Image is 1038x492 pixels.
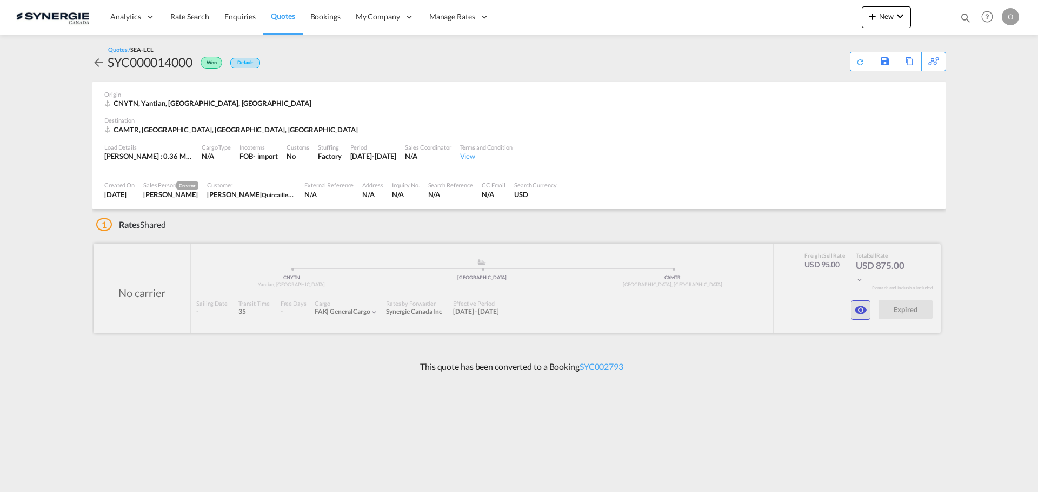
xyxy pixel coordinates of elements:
div: Customer [207,181,296,189]
md-icon: icon-chevron-down [894,10,907,23]
div: Quote PDF is not available at this time [856,52,867,66]
div: N/A [304,190,354,199]
div: Customs [287,143,309,151]
span: Bookings [310,12,341,21]
md-icon: icon-eye [854,304,867,316]
div: View [460,151,513,161]
div: N/A [482,190,505,199]
div: External Reference [304,181,354,189]
button: icon-eye [851,300,870,320]
span: Enquiries [224,12,256,21]
span: Creator [176,181,198,190]
md-icon: icon-refresh [856,58,864,66]
div: No [287,151,309,161]
span: Rates [119,219,141,230]
span: 1 [96,218,112,231]
div: Incoterms [239,143,278,151]
span: My Company [356,11,400,22]
div: CNYTN, Yantian, GD, Europe [104,98,314,108]
div: Terms and Condition [460,143,513,151]
span: New [866,12,907,21]
div: Created On [104,181,135,189]
div: N/A [392,190,420,199]
div: FOB [239,151,253,161]
div: Save As Template [873,52,897,71]
div: 12 Aug 2025 [104,190,135,199]
div: Origin [104,90,934,98]
span: CNYTN, Yantian, [GEOGRAPHIC_DATA], [GEOGRAPHIC_DATA] [114,99,311,107]
div: Address [362,181,383,189]
span: SEA-LCL [130,46,153,53]
div: Search Reference [428,181,473,189]
div: Shared [96,219,166,231]
span: Help [978,8,996,26]
div: Adriana Groposila [143,190,198,199]
div: icon-arrow-left [92,53,108,71]
span: Analytics [110,11,141,22]
div: N/A [202,151,231,161]
div: O [1002,8,1019,25]
md-icon: icon-arrow-left [92,56,105,69]
p: This quote has been converted to a Booking [415,361,623,373]
img: 1f56c880d42311ef80fc7dca854c8e59.png [16,5,89,29]
a: SYC002793 [580,361,623,372]
div: Stuffing [318,143,341,151]
span: Won [207,59,219,70]
div: N/A [428,190,473,199]
button: icon-plus 400-fgNewicon-chevron-down [862,6,911,28]
div: CC Email [482,181,505,189]
span: Manage Rates [429,11,475,22]
div: Search Currency [514,181,557,189]
div: - import [253,151,278,161]
md-icon: icon-plus 400-fg [866,10,879,23]
div: Load Details [104,143,193,151]
div: Sales Person [143,181,198,190]
div: N/A [405,151,451,161]
div: USD [514,190,557,199]
div: icon-magnify [960,12,972,28]
div: CAMTR, Montreal, QC, Americas [104,125,361,134]
div: SYC000014000 [108,53,192,71]
md-icon: icon-magnify [960,12,972,24]
div: Quotes /SEA-LCL [108,45,154,53]
div: Factory Stuffing [318,151,341,161]
span: Quincaillerie Rabel Inc [262,190,320,199]
div: Destination [104,116,934,124]
span: Quotes [271,11,295,21]
div: Marilyn Meunier [207,190,296,199]
div: 31 Aug 2025 [350,151,397,161]
div: Default [230,58,260,68]
div: Won [192,53,225,71]
div: Sales Coordinator [405,143,451,151]
div: Inquiry No. [392,181,420,189]
div: Cargo Type [202,143,231,151]
div: Period [350,143,397,151]
span: Rate Search [170,12,209,21]
div: Help [978,8,1002,27]
div: [PERSON_NAME] : 0.36 MT | Volumetric Wt : 0.42 CBM | Chargeable Wt : 0.42 W/M [104,151,193,161]
div: N/A [362,190,383,199]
